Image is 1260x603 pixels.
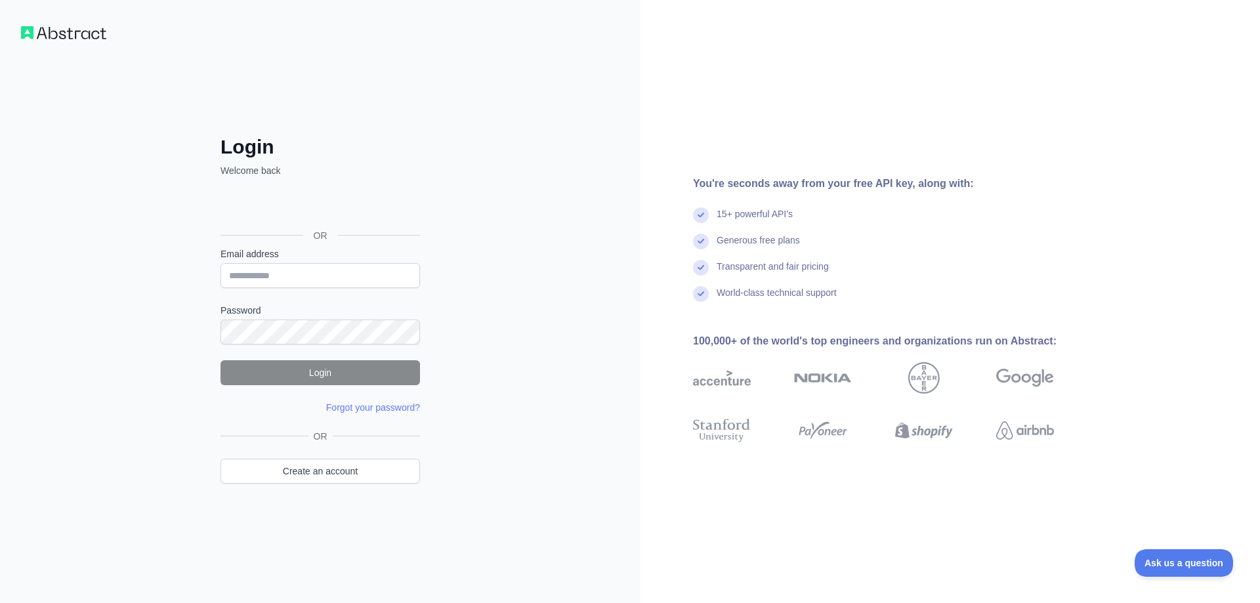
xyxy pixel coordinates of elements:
img: nokia [794,362,852,394]
img: check mark [693,234,709,249]
iframe: Toggle Customer Support [1135,549,1234,577]
label: Password [220,304,420,317]
span: OR [308,430,333,443]
div: Transparent and fair pricing [717,260,829,286]
img: check mark [693,260,709,276]
img: check mark [693,207,709,223]
img: check mark [693,286,709,302]
img: accenture [693,362,751,394]
img: airbnb [996,416,1054,445]
img: shopify [895,416,953,445]
p: Welcome back [220,164,420,177]
span: OR [303,229,338,242]
a: Create an account [220,459,420,484]
iframe: Botón Iniciar sesión con Google [214,192,424,220]
img: Workflow [21,26,106,39]
div: 100,000+ of the world's top engineers and organizations run on Abstract: [693,333,1096,349]
img: stanford university [693,416,751,445]
div: World-class technical support [717,286,837,312]
button: Login [220,360,420,385]
label: Email address [220,247,420,260]
div: You're seconds away from your free API key, along with: [693,176,1096,192]
div: 15+ powerful API's [717,207,793,234]
a: Forgot your password? [326,402,420,413]
img: payoneer [794,416,852,445]
img: google [996,362,1054,394]
div: Generous free plans [717,234,800,260]
img: bayer [908,362,940,394]
h2: Login [220,135,420,159]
